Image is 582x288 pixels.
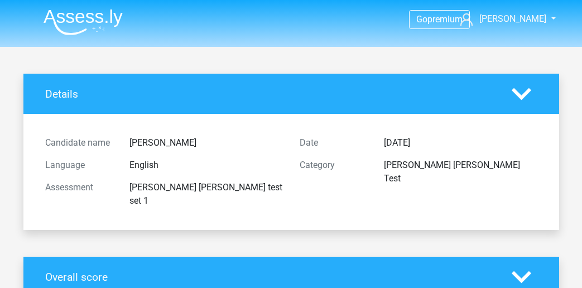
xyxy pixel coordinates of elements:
a: [PERSON_NAME] [456,12,547,26]
div: Assessment [37,181,122,208]
img: Assessly [44,9,123,35]
div: [PERSON_NAME] [PERSON_NAME] test set 1 [121,181,291,208]
div: Candidate name [37,136,122,150]
div: Language [37,159,122,172]
div: Category [291,159,376,185]
span: premium [427,14,463,25]
div: [PERSON_NAME] [PERSON_NAME] Test [376,159,545,185]
h4: Overall score [45,271,495,284]
div: [PERSON_NAME] [121,136,291,150]
div: [DATE] [376,136,545,150]
div: Date [291,136,376,150]
a: Gopremium [410,12,469,27]
div: English [121,159,291,172]
h4: Details [45,88,495,100]
span: [PERSON_NAME] [479,13,546,24]
span: Go [416,14,427,25]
